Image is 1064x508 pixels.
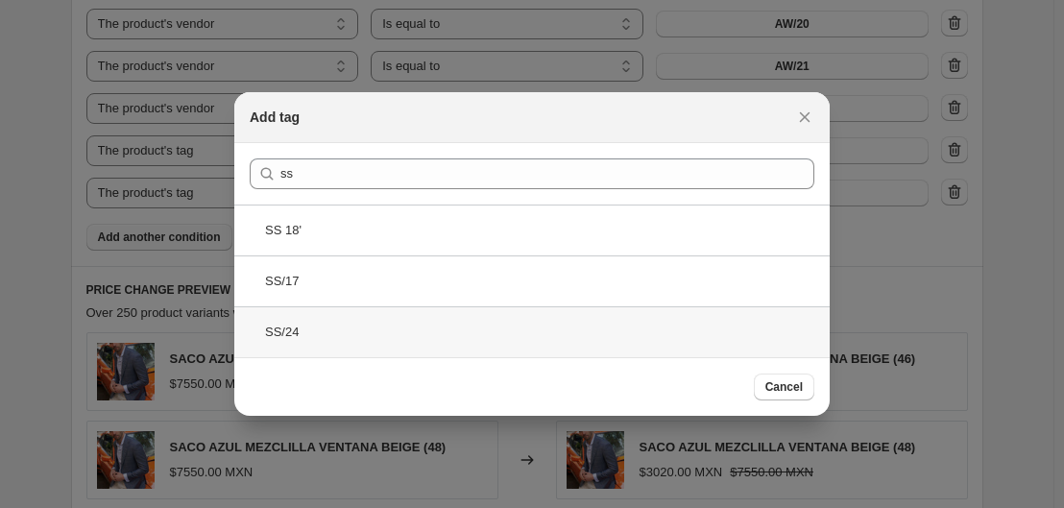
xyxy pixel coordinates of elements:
input: Search tags [280,158,814,189]
div: SS/17 [234,255,830,306]
button: Cancel [754,374,814,400]
div: SS/24 [234,306,830,357]
h2: Add tag [250,108,300,127]
span: Cancel [765,379,803,395]
div: SS 18' [234,205,830,255]
button: Close [791,104,818,131]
